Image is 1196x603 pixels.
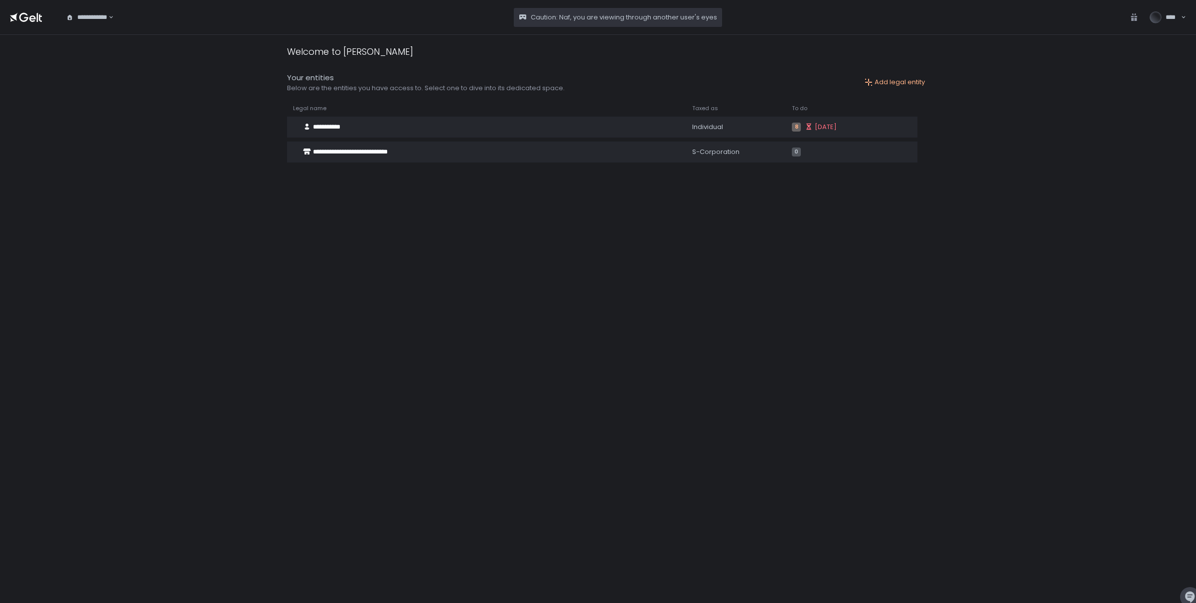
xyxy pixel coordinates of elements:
div: Your entities [287,72,565,84]
div: Search for option [60,7,114,28]
div: Welcome to [PERSON_NAME] [287,45,413,58]
div: Below are the entities you have access to. Select one to dive into its dedicated space. [287,84,565,93]
div: S-Corporation [692,148,780,156]
div: Individual [692,123,780,132]
span: Legal name [293,105,326,112]
span: Taxed as [692,105,718,112]
button: Add legal entity [865,78,925,87]
span: 0 [792,148,801,156]
span: 8 [792,123,801,132]
span: To do [792,105,807,112]
span: Caution: Naf, you are viewing through another user's eyes [531,13,717,22]
input: Search for option [107,12,108,22]
span: [DATE] [815,123,837,132]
